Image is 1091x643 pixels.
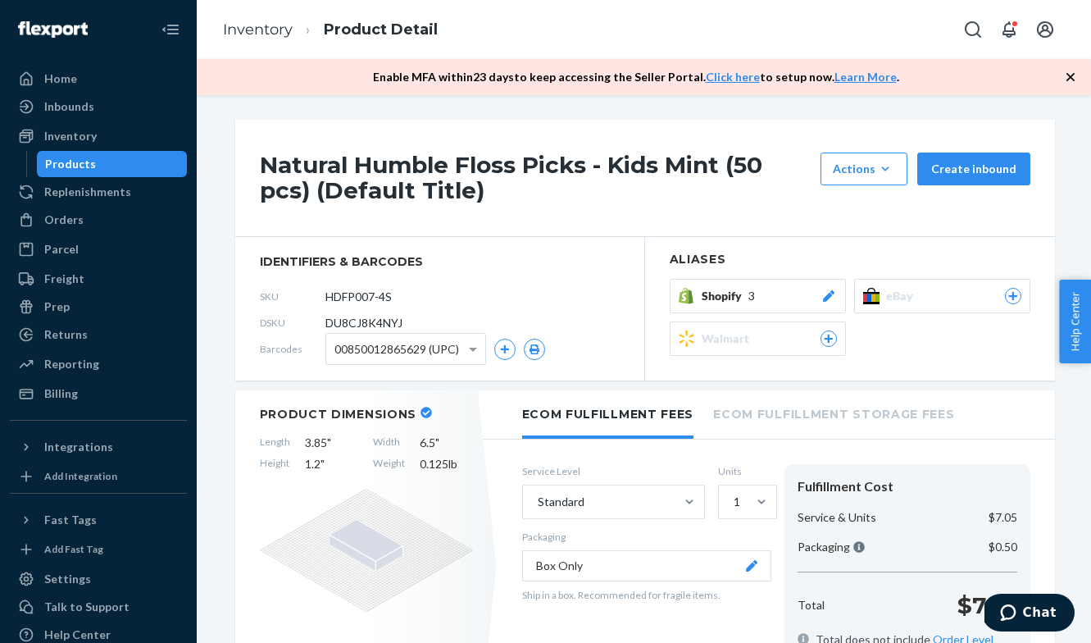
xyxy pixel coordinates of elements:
[670,279,846,313] button: Shopify3
[798,509,876,526] p: Service & Units
[210,6,451,54] ol: breadcrumbs
[1029,13,1061,46] button: Open account menu
[373,456,405,472] span: Weight
[327,436,331,449] span: "
[957,589,1017,622] p: $7.55
[10,66,187,92] a: Home
[10,434,187,460] button: Integrations
[834,70,897,84] a: Learn More
[957,13,989,46] button: Open Search Box
[260,435,290,451] span: Length
[993,13,1025,46] button: Open notifications
[320,457,325,471] span: "
[1059,280,1091,363] button: Help Center
[522,390,694,439] li: Ecom Fulfillment Fees
[821,153,907,185] button: Actions
[713,390,954,436] li: Ecom Fulfillment Storage Fees
[44,128,97,144] div: Inventory
[833,161,895,177] div: Actions
[10,123,187,149] a: Inventory
[44,439,113,455] div: Integrations
[748,288,755,304] span: 3
[10,93,187,120] a: Inbounds
[538,494,584,510] div: Standard
[44,184,131,200] div: Replenishments
[260,456,290,472] span: Height
[10,179,187,205] a: Replenishments
[260,290,325,303] span: SKU
[44,542,103,556] div: Add Fast Tag
[10,236,187,262] a: Parcel
[334,335,459,363] span: 00850012865629 (UPC)
[325,315,402,331] span: DU8CJ8K4NYJ
[44,326,88,343] div: Returns
[44,512,97,528] div: Fast Tags
[44,212,84,228] div: Orders
[44,98,94,115] div: Inbounds
[522,464,705,478] label: Service Level
[734,494,740,510] div: 1
[732,494,734,510] input: 1
[706,70,760,84] a: Click here
[798,539,865,555] p: Packaging
[305,435,358,451] span: 3.85
[522,530,771,544] p: Packaging
[420,435,473,451] span: 6.5
[260,253,620,270] span: identifiers & barcodes
[10,507,187,533] button: Fast Tags
[10,321,187,348] a: Returns
[10,540,187,559] a: Add Fast Tag
[44,71,77,87] div: Home
[718,464,771,478] label: Units
[260,342,325,356] span: Barcodes
[154,13,187,46] button: Close Navigation
[10,294,187,320] a: Prep
[44,599,130,615] div: Talk to Support
[10,467,187,486] a: Add Integration
[260,407,417,422] h2: Product Dimensions
[984,594,1075,635] iframe: Opens a widget where you can chat to one of our agents
[10,566,187,592] a: Settings
[44,271,84,287] div: Freight
[45,156,96,172] div: Products
[10,381,187,407] a: Billing
[670,253,1030,266] h2: Aliases
[854,279,1030,313] button: eBay
[223,21,293,39] a: Inventory
[44,299,70,315] div: Prep
[886,288,920,304] span: eBay
[44,356,99,372] div: Reporting
[917,153,1030,185] button: Create inbound
[702,288,748,304] span: Shopify
[10,207,187,233] a: Orders
[420,456,473,472] span: 0.125 lb
[10,351,187,377] a: Reporting
[44,627,111,643] div: Help Center
[10,594,187,620] button: Talk to Support
[798,477,1017,496] div: Fulfillment Cost
[373,435,405,451] span: Width
[10,266,187,292] a: Freight
[44,385,78,402] div: Billing
[260,316,325,330] span: DSKU
[18,21,88,38] img: Flexport logo
[522,550,771,581] button: Box Only
[536,494,538,510] input: Standard
[44,571,91,587] div: Settings
[373,69,899,85] p: Enable MFA within 23 days to keep accessing the Seller Portal. to setup now. .
[798,597,825,613] p: Total
[44,469,117,483] div: Add Integration
[989,509,1017,526] p: $7.05
[305,456,358,472] span: 1.2
[324,21,438,39] a: Product Detail
[435,436,439,449] span: "
[522,588,771,602] p: Ship in a box. Recommended for fragile items.
[702,331,756,347] span: Walmart
[260,153,812,203] h1: Natural Humble Floss Picks - Kids Mint (50 pcs) (Default Title)
[670,321,846,356] button: Walmart
[989,539,1017,555] p: $0.50
[37,151,188,177] a: Products
[44,241,79,258] div: Parcel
